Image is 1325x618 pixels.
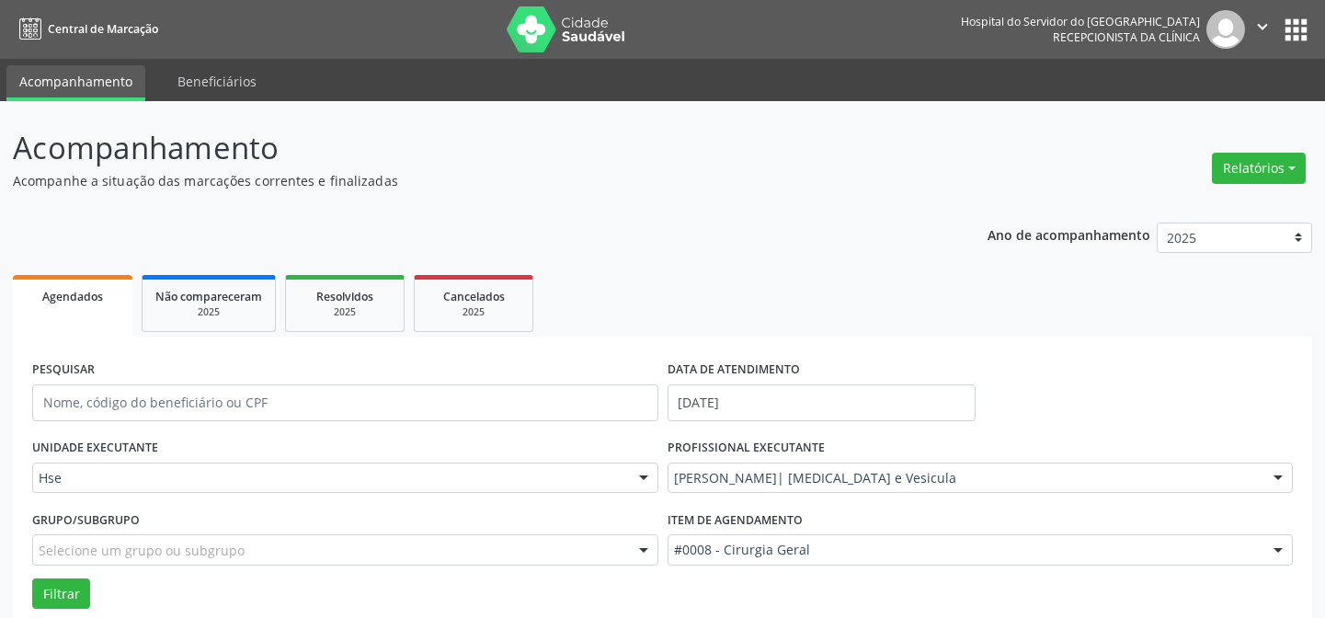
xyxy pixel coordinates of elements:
span: Hse [39,469,621,487]
a: Beneficiários [165,65,269,97]
span: Cancelados [443,289,505,304]
div: 2025 [299,305,391,319]
span: Central de Marcação [48,21,158,37]
span: #0008 - Cirurgia Geral [674,541,1256,559]
button: Relatórios [1212,153,1306,184]
span: Resolvidos [316,289,373,304]
label: DATA DE ATENDIMENTO [668,356,800,384]
label: Item de agendamento [668,506,803,534]
span: Selecione um grupo ou subgrupo [39,541,245,560]
a: Acompanhamento [6,65,145,101]
input: Nome, código do beneficiário ou CPF [32,384,658,421]
span: Não compareceram [155,289,262,304]
span: [PERSON_NAME]| [MEDICAL_DATA] e Vesicula [674,469,1256,487]
span: Agendados [42,289,103,304]
div: 2025 [155,305,262,319]
label: PROFISSIONAL EXECUTANTE [668,434,825,463]
label: Grupo/Subgrupo [32,506,140,534]
input: Selecione um intervalo [668,384,976,421]
div: 2025 [428,305,520,319]
span: Recepcionista da clínica [1053,29,1200,45]
p: Acompanhamento [13,125,922,171]
div: Hospital do Servidor do [GEOGRAPHIC_DATA] [961,14,1200,29]
p: Acompanhe a situação das marcações correntes e finalizadas [13,171,922,190]
p: Ano de acompanhamento [988,223,1150,246]
label: UNIDADE EXECUTANTE [32,434,158,463]
button: apps [1280,14,1312,46]
button: Filtrar [32,578,90,610]
label: PESQUISAR [32,356,95,384]
img: img [1206,10,1245,49]
i:  [1252,17,1273,37]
